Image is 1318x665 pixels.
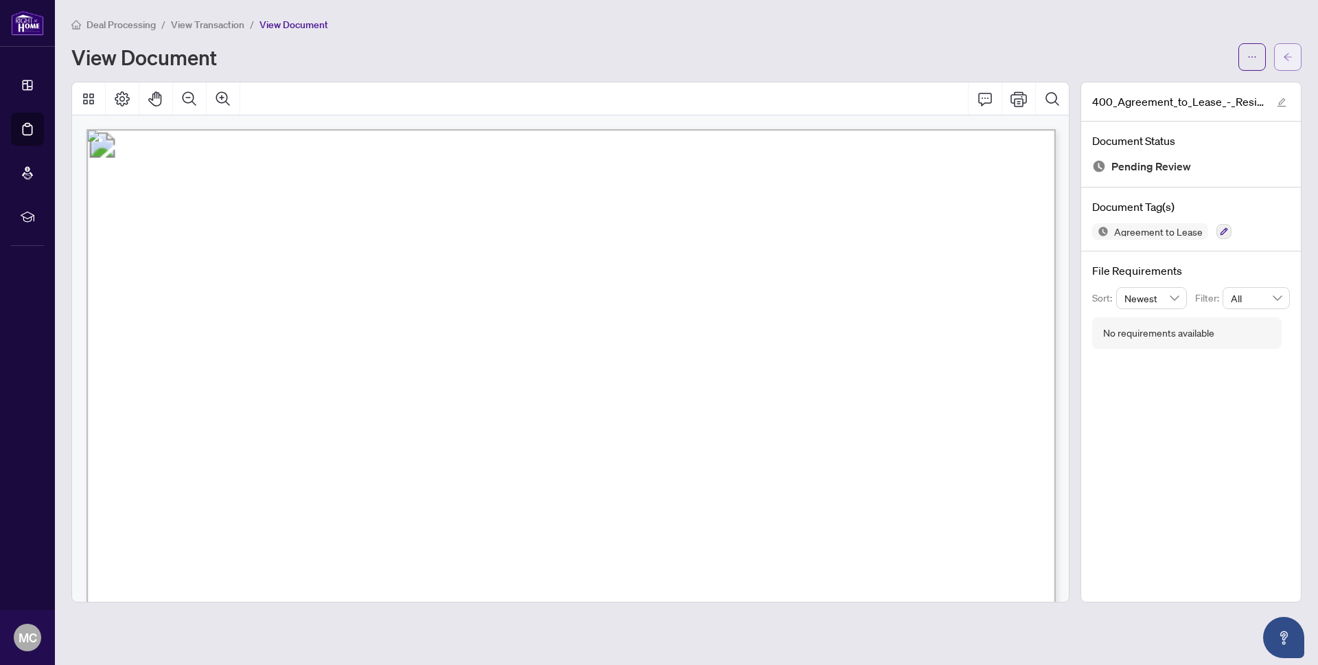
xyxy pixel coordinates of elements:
span: All [1231,288,1282,308]
button: Open asap [1263,617,1304,658]
span: View Transaction [171,19,244,31]
li: / [161,16,165,32]
h4: Document Status [1092,133,1290,149]
span: arrow-left [1283,52,1293,62]
h4: Document Tag(s) [1092,199,1290,215]
li: / [250,16,254,32]
h1: View Document [71,46,217,68]
img: Document Status [1092,159,1106,173]
span: MC [19,628,37,647]
span: Newest [1124,288,1179,308]
span: home [71,20,81,30]
span: Agreement to Lease [1109,227,1208,236]
span: 400_Agreement_to_Lease_-_Residential_-_PropTx-OREA__4___1_.pdf [1092,93,1264,110]
span: ellipsis [1247,52,1257,62]
span: edit [1277,98,1286,107]
span: View Document [259,19,328,31]
img: Status Icon [1092,223,1109,240]
img: logo [11,10,44,36]
div: No requirements available [1103,326,1214,341]
span: Pending Review [1111,157,1191,176]
p: Sort: [1092,291,1116,306]
h4: File Requirements [1092,262,1290,279]
p: Filter: [1195,291,1223,306]
span: Deal Processing [86,19,156,31]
